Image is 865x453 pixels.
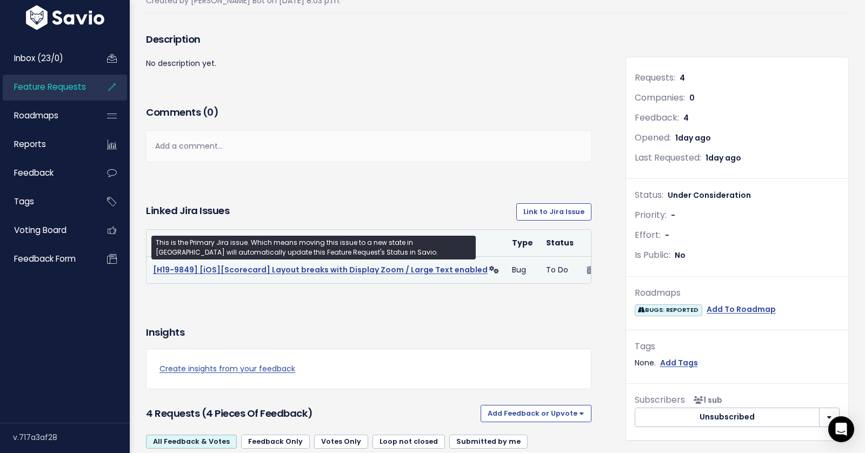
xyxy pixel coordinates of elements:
[372,435,445,449] a: Loop not closed
[635,131,671,144] span: Opened:
[207,105,214,119] span: 0
[146,130,591,162] div: Add a comment...
[146,105,591,120] h3: Comments ( )
[635,339,840,355] div: Tags
[660,356,698,370] a: Add Tags
[635,285,840,301] div: Roadmaps
[449,435,528,449] a: Submitted by me
[635,91,685,104] span: Companies:
[635,229,661,241] span: Effort:
[14,253,76,264] span: Feedback form
[146,325,184,340] h3: Insights
[3,75,90,99] a: Feature Requests
[23,5,107,30] img: logo-white.9d6f32f41409.svg
[635,394,685,406] span: Subscribers
[14,81,86,92] span: Feature Requests
[706,152,741,163] span: 1
[707,303,776,316] a: Add To Roadmap
[146,435,237,449] a: All Feedback & Votes
[14,224,66,236] span: Voting Board
[668,190,751,201] span: Under Consideration
[708,152,741,163] span: day ago
[3,161,90,185] a: Feedback
[151,236,476,259] div: This is the Primary Jira issue. Which means moving this issue to a new state in [GEOGRAPHIC_DATA]...
[3,189,90,214] a: Tags
[159,362,578,376] a: Create insights from your feedback
[146,57,591,70] p: No description yet.
[14,52,63,64] span: Inbox (23/0)
[14,138,46,150] span: Reports
[314,435,368,449] a: Votes Only
[678,132,711,143] span: day ago
[689,395,722,405] span: <p><strong>Subscribers</strong><br><br> - Nuno Grazina<br> </p>
[635,189,663,201] span: Status:
[13,423,130,451] div: v.717a3af28
[147,230,505,257] th: Title
[153,264,488,275] a: [H19-9849] [iOS][Scorecard] Layout breaks with Display Zoom / Large Text enabled
[675,250,686,261] span: No
[635,356,840,370] div: None.
[3,218,90,243] a: Voting Board
[635,151,701,164] span: Last Requested:
[481,405,591,422] button: Add Feedback or Upvote
[689,92,695,103] span: 0
[635,111,679,124] span: Feedback:
[505,230,540,257] th: Type
[146,203,229,221] h3: Linked Jira issues
[675,132,711,143] span: 1
[665,230,669,241] span: -
[540,230,580,257] th: Status
[635,71,675,84] span: Requests:
[683,112,689,123] span: 4
[241,435,310,449] a: Feedback Only
[680,72,685,83] span: 4
[14,110,58,121] span: Roadmaps
[635,408,820,427] button: Unsubscribed
[3,247,90,271] a: Feedback form
[635,209,667,221] span: Priority:
[828,416,854,442] div: Open Intercom Messenger
[14,167,54,178] span: Feedback
[14,196,34,207] span: Tags
[146,32,591,47] h3: Description
[3,103,90,128] a: Roadmaps
[635,304,702,316] span: BUGS: REPORTED
[516,203,591,221] a: Link to Jira Issue
[3,132,90,157] a: Reports
[505,257,540,284] td: Bug
[635,249,670,261] span: Is Public:
[635,303,702,316] a: BUGS: REPORTED
[671,210,675,221] span: -
[3,46,90,71] a: Inbox (23/0)
[540,257,580,284] td: To Do
[146,406,476,421] h3: 4 Requests (4 pieces of Feedback)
